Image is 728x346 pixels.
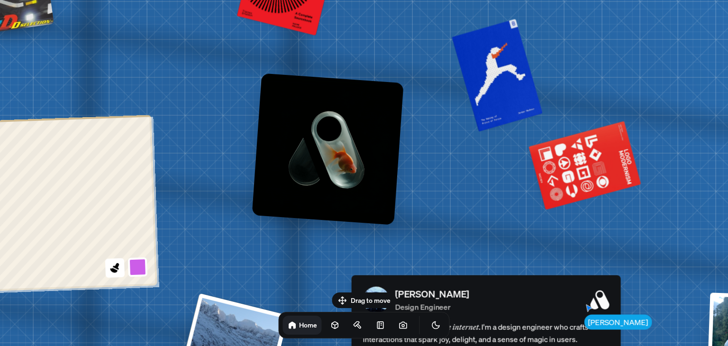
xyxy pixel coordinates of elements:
h1: Home [299,320,317,329]
img: Logo variation 16 [252,73,404,225]
button: Toggle Theme [427,316,446,335]
p: [PERSON_NAME] [395,287,469,301]
img: Profile Picture [363,287,390,313]
span: Welcome to I'm a design engineer who crafts interactions that spark joy, delight, and a sense of ... [363,321,610,346]
a: Home [283,316,322,335]
p: Design Engineer [395,301,469,313]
